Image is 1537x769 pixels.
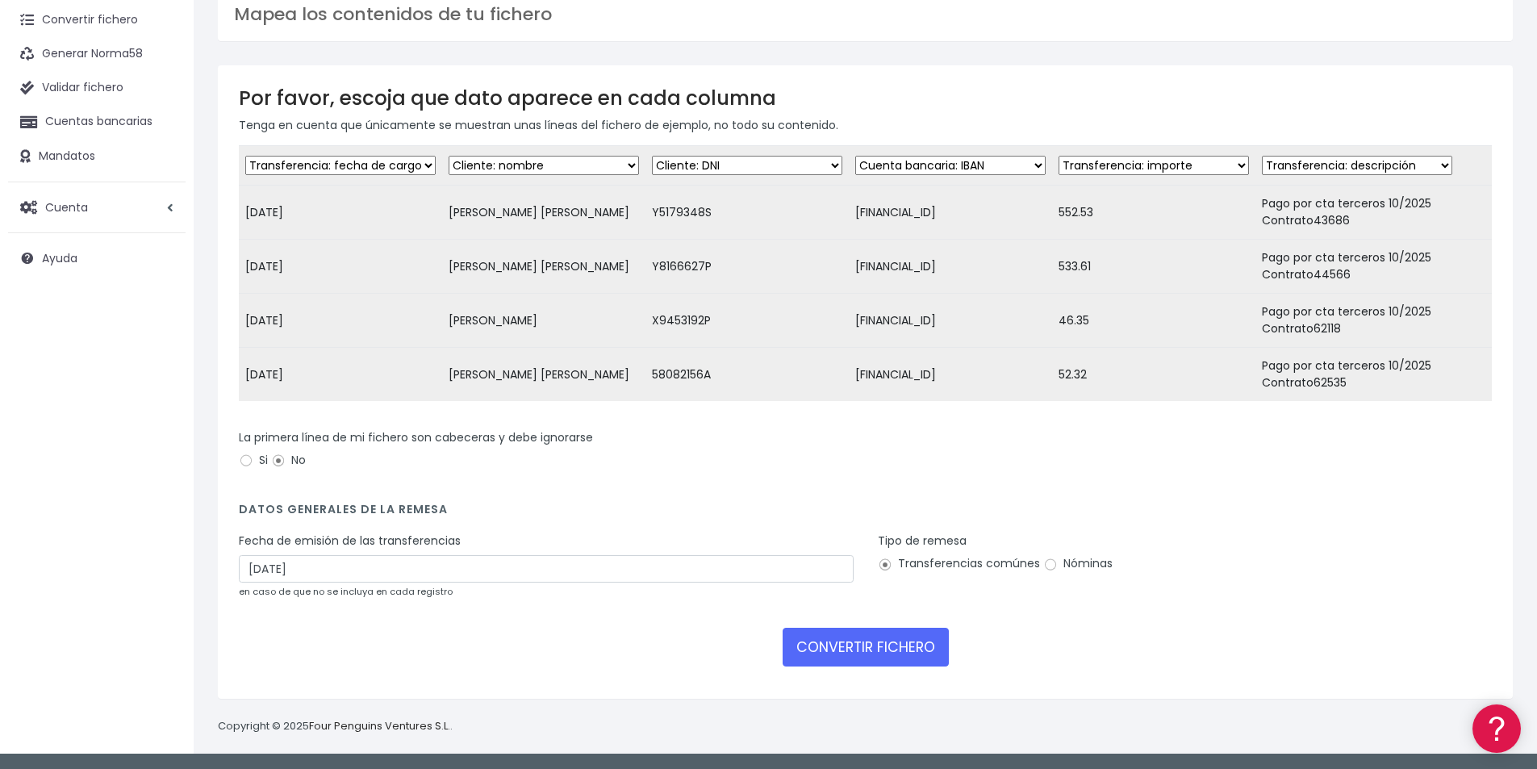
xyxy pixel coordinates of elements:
[239,452,268,469] label: Si
[45,199,88,215] span: Cuenta
[239,585,453,598] small: en caso de que no se incluya en cada registro
[878,533,967,550] label: Tipo de remesa
[849,186,1052,240] td: [FINANCIAL_ID]
[239,503,1492,525] h4: Datos generales de la remesa
[1052,240,1255,294] td: 533.61
[1255,186,1492,240] td: Pago por cta terceros 10/2025 Contrato43686
[1255,348,1492,402] td: Pago por cta terceros 10/2025 Contrato62535
[645,294,849,348] td: X9453192P
[239,240,442,294] td: [DATE]
[645,240,849,294] td: Y8166627P
[8,3,186,37] a: Convertir fichero
[8,37,186,71] a: Generar Norma58
[8,190,186,224] a: Cuenta
[8,241,186,275] a: Ayuda
[783,628,949,667] button: CONVERTIR FICHERO
[442,294,645,348] td: [PERSON_NAME]
[309,718,450,733] a: Four Penguins Ventures S.L.
[849,348,1052,402] td: [FINANCIAL_ID]
[8,105,186,139] a: Cuentas bancarias
[239,116,1492,134] p: Tenga en cuenta que únicamente se muestran unas líneas del fichero de ejemplo, no todo su contenido.
[849,294,1052,348] td: [FINANCIAL_ID]
[42,250,77,266] span: Ayuda
[218,718,453,735] p: Copyright © 2025 .
[1052,348,1255,402] td: 52.32
[1255,294,1492,348] td: Pago por cta terceros 10/2025 Contrato62118
[239,186,442,240] td: [DATE]
[8,71,186,105] a: Validar fichero
[239,533,461,550] label: Fecha de emisión de las transferencias
[1043,555,1113,572] label: Nóminas
[442,240,645,294] td: [PERSON_NAME] [PERSON_NAME]
[8,140,186,173] a: Mandatos
[1052,186,1255,240] td: 552.53
[1255,240,1492,294] td: Pago por cta terceros 10/2025 Contrato44566
[1052,294,1255,348] td: 46.35
[239,348,442,402] td: [DATE]
[878,555,1040,572] label: Transferencias comúnes
[645,348,849,402] td: 58082156A
[239,294,442,348] td: [DATE]
[442,186,645,240] td: [PERSON_NAME] [PERSON_NAME]
[271,452,306,469] label: No
[239,86,1492,110] h3: Por favor, escoja que dato aparece en cada columna
[442,348,645,402] td: [PERSON_NAME] [PERSON_NAME]
[849,240,1052,294] td: [FINANCIAL_ID]
[645,186,849,240] td: Y5179348S
[239,429,593,446] label: La primera línea de mi fichero son cabeceras y debe ignorarse
[234,4,1497,25] h3: Mapea los contenidos de tu fichero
